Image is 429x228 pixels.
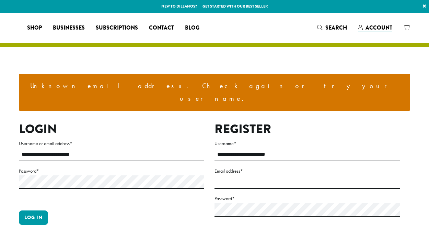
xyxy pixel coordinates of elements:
span: Businesses [53,24,85,32]
label: Username or email address [19,139,204,148]
a: Shop [22,22,47,33]
span: Account [366,24,392,32]
button: Log in [19,210,48,225]
h2: Login [19,122,204,137]
span: Blog [185,24,199,32]
a: Search [312,22,352,33]
label: Password [19,167,204,175]
span: Search [325,24,347,32]
h2: Register [214,122,400,137]
span: Subscriptions [96,24,138,32]
a: Get started with our best seller [202,3,268,9]
span: Contact [149,24,174,32]
li: Unknown email address. Check again or try your username. [24,79,405,105]
span: Shop [27,24,42,32]
label: Email address [214,167,400,175]
label: Username [214,139,400,148]
label: Password [214,194,400,203]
